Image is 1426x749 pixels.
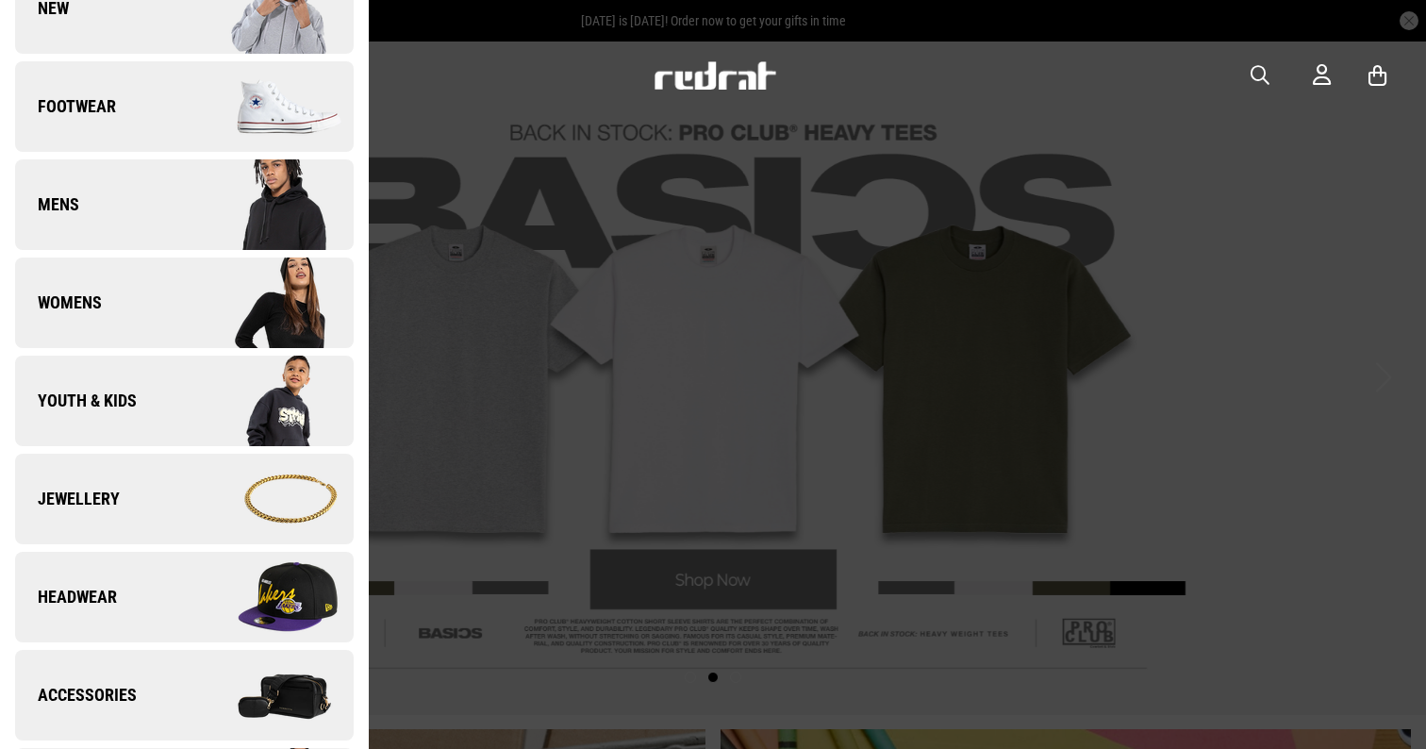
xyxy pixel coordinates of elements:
span: Accessories [15,684,137,707]
img: Company [184,158,353,252]
a: Womens Company [15,258,354,348]
img: Company [184,354,353,448]
img: Company [184,59,353,154]
a: Youth & Kids Company [15,356,354,446]
span: Headwear [15,586,117,608]
span: Womens [15,291,102,314]
img: Redrat logo [653,61,777,90]
span: Youth & Kids [15,390,137,412]
img: Company [184,452,353,546]
img: Company [184,256,353,350]
img: Company [184,648,353,742]
a: Accessories Company [15,650,354,741]
span: Jewellery [15,488,120,510]
span: Footwear [15,95,116,118]
span: Mens [15,193,79,216]
a: Footwear Company [15,61,354,152]
a: Jewellery Company [15,454,354,544]
img: Company [184,550,353,644]
a: Mens Company [15,159,354,250]
a: Headwear Company [15,552,354,642]
button: Open LiveChat chat widget [15,8,72,64]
